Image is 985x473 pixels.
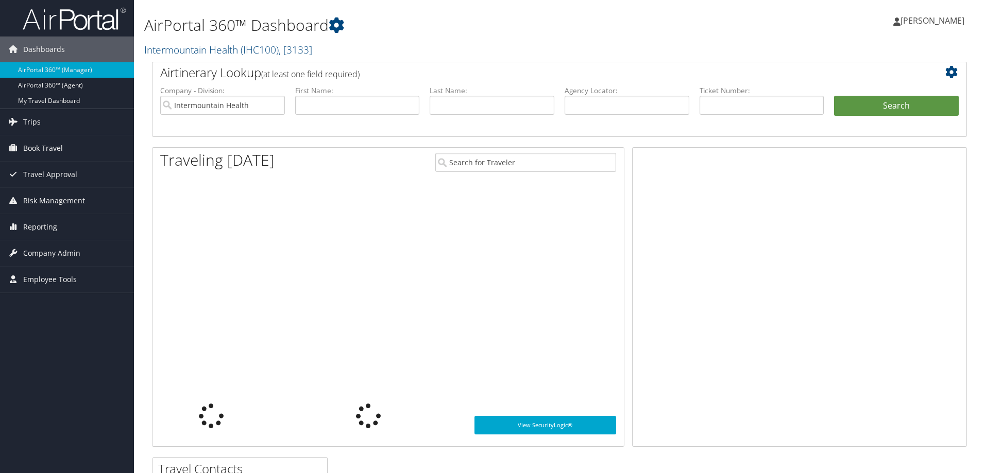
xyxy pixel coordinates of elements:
[23,188,85,214] span: Risk Management
[144,43,312,57] a: Intermountain Health
[23,214,57,240] span: Reporting
[279,43,312,57] span: , [ 3133 ]
[144,14,698,36] h1: AirPortal 360™ Dashboard
[435,153,616,172] input: Search for Traveler
[261,68,360,80] span: (at least one field required)
[565,85,689,96] label: Agency Locator:
[23,7,126,31] img: airportal-logo.png
[295,85,420,96] label: First Name:
[430,85,554,96] label: Last Name:
[23,135,63,161] span: Book Travel
[23,240,80,266] span: Company Admin
[23,162,77,187] span: Travel Approval
[700,85,824,96] label: Ticket Number:
[893,5,975,36] a: [PERSON_NAME]
[901,15,964,26] span: [PERSON_NAME]
[23,37,65,62] span: Dashboards
[474,416,616,434] a: View SecurityLogic®
[160,149,275,171] h1: Traveling [DATE]
[23,109,41,135] span: Trips
[160,85,285,96] label: Company - Division:
[241,43,279,57] span: ( IHC100 )
[23,267,77,292] span: Employee Tools
[160,64,891,81] h2: Airtinerary Lookup
[834,96,959,116] button: Search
